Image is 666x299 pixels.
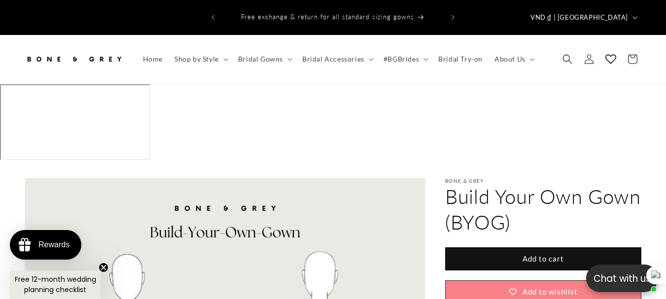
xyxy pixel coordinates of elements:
span: Bridal Try-on [438,55,483,64]
span: Shop by Style [175,55,219,64]
span: About Us [494,55,526,64]
summary: #BGBrides [378,49,432,69]
a: Bridal Try-on [432,49,489,69]
span: Bridal Accessories [302,55,364,64]
summary: Bridal Gowns [232,49,296,69]
button: Close teaser [99,263,108,272]
summary: Search [557,48,578,70]
p: Chat with us [586,271,658,286]
a: Bone and Grey Bridal [21,45,127,74]
p: Bone & Grey [445,178,641,184]
div: Free 12-month wedding planning checklistClose teaser [10,270,101,299]
span: Free 12-month wedding planning checklist [15,274,96,295]
button: VND ₫ | [GEOGRAPHIC_DATA] [525,8,641,27]
button: Next announcement [442,8,464,27]
button: Add to cart [445,247,641,270]
a: Home [137,49,169,69]
img: Bone and Grey Bridal [25,48,123,70]
h1: Build Your Own Gown (BYOG) [445,184,641,235]
summary: Bridal Accessories [296,49,378,69]
span: Home [143,55,163,64]
button: Open chatbox [586,265,658,292]
summary: About Us [489,49,539,69]
span: VND ₫ | [GEOGRAPHIC_DATA] [530,13,628,23]
span: Bridal Gowns [238,55,283,64]
span: Free exchange & return for all standard sizing gowns [241,13,414,21]
div: Rewards [38,240,70,249]
button: Previous announcement [202,8,224,27]
span: #BGBrides [384,55,419,64]
summary: Shop by Style [169,49,232,69]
